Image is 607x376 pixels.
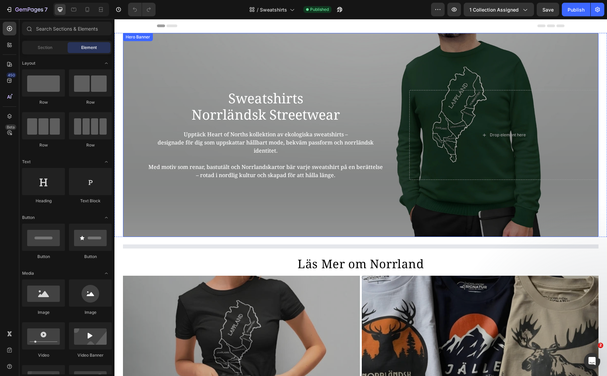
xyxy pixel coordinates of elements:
[260,6,287,13] span: Sweatshirts
[101,212,112,223] span: Toggle open
[69,309,112,315] div: Image
[101,156,112,167] span: Toggle open
[101,268,112,279] span: Toggle open
[69,99,112,105] div: Row
[598,343,603,348] span: 2
[128,3,156,16] div: Undo/Redo
[101,58,112,69] span: Toggle open
[22,22,112,35] input: Search Sections & Elements
[375,113,411,119] div: Drop element here
[3,3,51,16] button: 7
[22,309,65,315] div: Image
[6,72,16,78] div: 450
[22,99,65,105] div: Row
[469,6,519,13] span: 1 collection assigned
[22,142,65,148] div: Row
[44,5,48,14] p: 7
[22,254,65,260] div: Button
[464,3,534,16] button: 1 collection assigned
[542,7,554,13] span: Save
[22,198,65,204] div: Heading
[22,159,31,165] span: Text
[257,6,258,13] span: /
[69,352,112,358] div: Video Banner
[568,6,585,13] div: Publish
[114,19,607,376] iframe: Design area
[69,198,112,204] div: Text Block
[81,45,97,51] span: Element
[562,3,590,16] button: Publish
[7,237,486,253] h2: Läs Mer om Norrland
[310,6,329,13] span: Published
[5,124,16,130] div: Beta
[10,15,37,21] div: Hero Banner
[584,353,600,369] iframe: Intercom live chat
[69,254,112,260] div: Button
[22,352,65,358] div: Video
[22,60,35,66] span: Layout
[69,142,112,148] div: Row
[22,270,34,276] span: Media
[38,45,52,51] span: Section
[22,215,35,221] span: Button
[537,3,559,16] button: Save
